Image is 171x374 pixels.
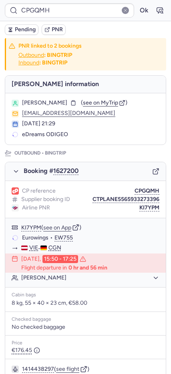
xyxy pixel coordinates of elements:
[5,3,134,18] input: PNR Reference
[22,100,67,106] span: [PERSON_NAME]
[22,205,50,211] span: Airline PNR
[22,234,159,241] div: •
[21,196,70,203] span: Supplier booking ID
[22,131,68,138] span: eDreams ODIGEO
[22,121,159,127] div: [DATE] 21:29
[39,59,67,66] b: : BINGTRIP
[22,188,56,194] span: CP reference
[22,366,54,372] button: 1414438297
[21,225,41,231] button: KI7YPM
[12,340,159,346] div: Price
[56,366,79,372] button: see flight
[15,26,36,33] span: Pending
[21,224,159,231] div: ( )
[44,150,67,157] span: BINGTRIP
[21,265,107,271] p: Flight departure in
[42,24,66,35] button: PNR
[5,24,38,35] button: Pending
[44,52,72,58] b: : BINGTRIP
[21,255,86,263] div: [DATE],
[21,274,159,282] button: [PERSON_NAME]
[42,255,78,263] time: 15:50 - 17:25
[139,205,159,211] button: KI7YPM
[43,225,71,231] button: see on App
[18,60,39,66] button: Inbound
[81,100,127,106] button: (see on MyTrip)
[48,245,61,251] span: CGN
[29,245,38,251] span: VIE
[53,167,78,175] button: 1627200
[12,317,159,322] div: Checked baggage
[52,26,63,33] span: PNR
[14,150,67,157] p: Outbound •
[21,245,159,252] div: -
[137,4,150,17] button: Ok
[22,366,159,373] div: ( )
[24,167,78,175] span: Booking #
[18,42,149,50] h4: PNR linked to 2 bookings
[18,52,44,58] button: Outbound
[93,196,159,203] button: CTPLANE5565933273396
[22,110,115,117] button: [EMAIL_ADDRESS][DOMAIN_NAME]
[68,265,107,271] time: 0 hr and 56 min
[12,347,40,354] span: €176.45
[54,235,73,241] button: EW755
[12,300,159,307] p: 8 kg, 55 × 40 × 23 cm, €58.00
[5,76,166,93] h4: [PERSON_NAME] information
[22,234,48,241] span: Eurowings
[83,99,118,106] span: see on MyTrip
[135,188,159,194] button: CPGQMH
[12,204,19,211] figure: EW airline logo
[12,324,159,330] div: No checked baggage
[12,187,19,195] figure: 1L airline logo
[12,292,159,298] div: Cabin bags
